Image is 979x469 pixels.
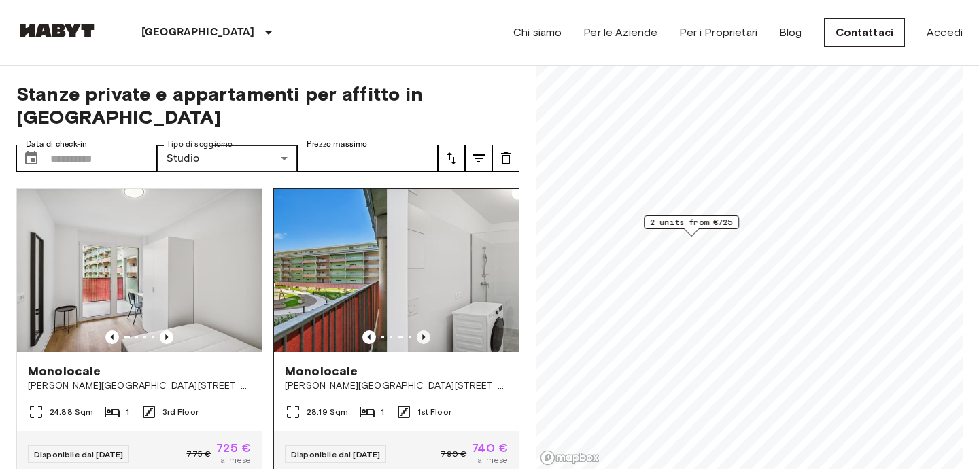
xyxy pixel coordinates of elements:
p: [GEOGRAPHIC_DATA] [141,24,255,41]
span: 740 € [472,442,508,454]
span: Stanze private e appartamenti per affitto in [GEOGRAPHIC_DATA] [16,82,519,128]
img: Habyt [16,24,98,37]
span: 790 € [441,448,466,460]
span: 725 € [216,442,251,454]
span: 1 [381,406,384,418]
a: Per i Proprietari [679,24,757,41]
button: tune [438,145,465,172]
a: Per le Aziende [583,24,657,41]
label: Data di check-in [26,139,87,150]
button: Choose date [18,145,45,172]
span: 28.19 Sqm [307,406,348,418]
button: Previous image [417,330,430,344]
span: 24.88 Sqm [50,406,93,418]
button: tune [465,145,492,172]
span: al mese [477,454,508,466]
span: [PERSON_NAME][GEOGRAPHIC_DATA][STREET_ADDRESS] [28,379,251,393]
span: [PERSON_NAME][GEOGRAPHIC_DATA][STREET_ADDRESS] [285,379,508,393]
span: Disponibile dal [DATE] [34,449,123,459]
span: Monolocale [28,363,101,379]
span: 775 € [186,448,211,460]
span: Monolocale [285,363,358,379]
img: Marketing picture of unit AT-21-001-055-01 [17,189,262,352]
button: Previous image [105,330,119,344]
a: Contattaci [824,18,906,47]
span: 2 units from €725 [650,216,733,228]
a: Mapbox logo [540,450,600,466]
span: Disponibile dal [DATE] [291,449,380,459]
button: Previous image [362,330,376,344]
span: 3rd Floor [162,406,199,418]
div: Map marker [644,215,739,237]
label: Prezzo massimo [307,139,367,150]
a: Chi siamo [513,24,562,41]
span: 1 [126,406,129,418]
a: Blog [779,24,802,41]
button: Previous image [160,330,173,344]
a: Accedi [927,24,963,41]
button: tune [492,145,519,172]
label: Tipo di soggiorno [167,139,233,150]
span: 1st Floor [417,406,451,418]
span: al mese [220,454,251,466]
div: Studio [157,145,298,172]
img: Marketing picture of unit AT-21-001-012-01 [387,189,632,352]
